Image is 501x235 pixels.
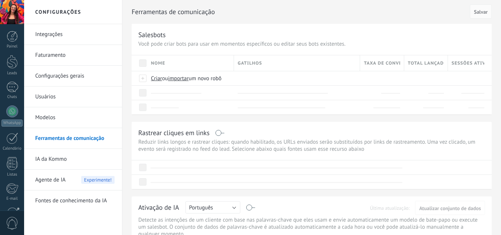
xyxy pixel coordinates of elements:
[35,149,115,170] a: IA da Kommo
[238,60,262,67] span: Gatilhos
[24,149,122,170] li: IA da Kommo
[24,24,122,45] li: Integrações
[35,170,115,190] a: Agente de IA Experimente!
[189,75,222,82] span: um novo robô
[138,30,166,39] div: Salesbots
[364,60,400,67] span: Taxa de conversão
[24,190,122,211] li: Fontes de conhecimento da IA
[35,45,115,66] a: Faturamento
[1,44,23,49] div: Painel
[138,203,179,213] div: Ativação de IA
[408,60,444,67] span: Total lançado
[1,95,23,99] div: Chats
[1,120,23,127] div: WhatsApp
[35,170,66,190] span: Agente de IA
[24,128,122,149] li: Ferramentas de comunicação
[24,66,122,87] li: Configurações gerais
[35,87,115,107] a: Usuários
[452,60,484,67] span: Sessões ativas
[24,107,122,128] li: Modelos
[470,4,492,19] button: Salvar
[24,87,122,107] li: Usuários
[474,9,488,14] span: Salvar
[1,172,23,177] div: Listas
[168,75,189,82] span: importar
[1,71,23,76] div: Leads
[138,40,485,48] p: Você pode criar bots para usar em momentos específicos ou editar seus bots existentes.
[35,24,115,45] a: Integrações
[138,128,210,137] div: Rastrear cliques em links
[81,176,115,184] span: Experimente!
[162,75,168,82] span: ou
[151,75,162,82] span: Criar
[151,60,165,67] span: Nome
[189,204,213,211] span: Português
[1,196,23,201] div: E-mail
[35,128,115,149] a: Ferramentas de comunicação
[35,107,115,128] a: Modelos
[35,190,115,211] a: Fontes de conhecimento da IA
[1,146,23,151] div: Calendário
[185,201,240,213] button: Português
[138,138,485,153] p: Reduzir links longos e rastrear cliques: quando habilitado, os URLs enviados serão substituídos p...
[24,170,122,190] li: Agente de IA
[24,45,122,66] li: Faturamento
[35,66,115,87] a: Configurações gerais
[132,4,467,19] h2: Ferramentas de comunicação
